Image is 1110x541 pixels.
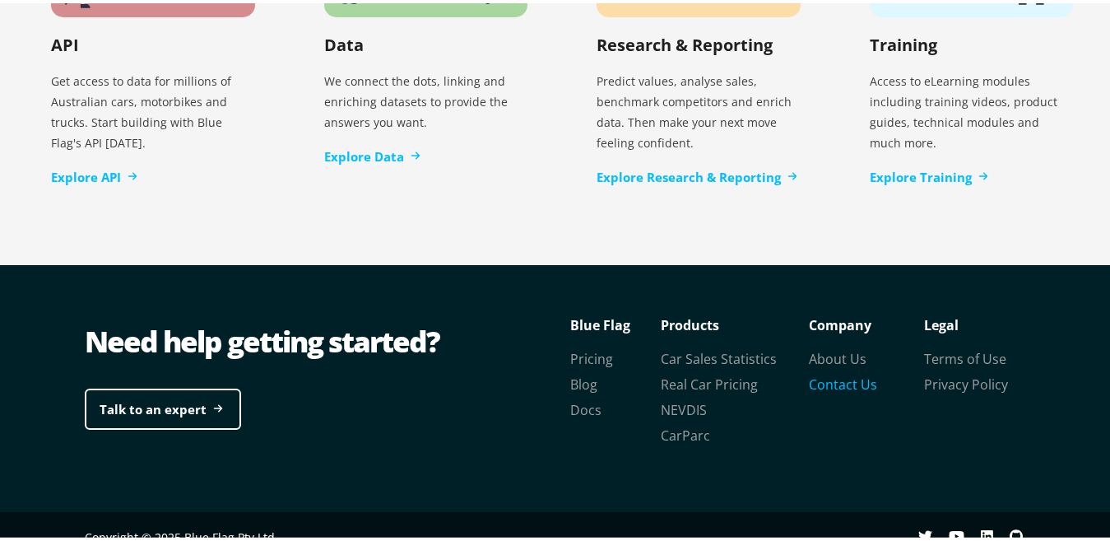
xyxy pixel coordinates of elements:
[570,310,661,334] p: Blue Flag
[809,372,877,390] a: Contact Us
[51,30,79,53] h2: API
[661,398,707,416] a: NEVDIS
[324,144,420,163] a: Explore Data
[597,165,797,184] a: Explore Research & Reporting
[870,165,988,184] a: Explore Training
[85,318,562,359] div: Need help getting started?
[661,372,758,390] a: Real Car Pricing
[51,61,255,156] p: Get access to data for millions of Australian cars, motorbikes and trucks. Start building with Bl...
[51,165,137,184] a: Explore API
[924,310,1039,334] p: Legal
[661,310,809,334] p: Products
[597,30,773,53] h2: Research & Reporting
[85,385,241,427] a: Talk to an expert
[924,372,1008,390] a: Privacy Policy
[570,398,601,416] a: Docs
[570,347,613,365] a: Pricing
[324,30,364,53] h2: Data
[924,347,1006,365] a: Terms of Use
[809,310,924,334] p: Company
[809,347,866,365] a: About Us
[870,61,1074,156] p: Access to eLearning modules including training videos, product guides, technical modules and much...
[597,61,801,156] p: Predict values, analyse sales, benchmark competitors and enrich data. Then make your next move fe...
[324,61,528,136] p: We connect the dots, linking and enriching datasets to provide the answers you want.
[661,423,710,441] a: CarParc
[661,347,777,365] a: Car Sales Statistics
[570,372,597,390] a: Blog
[870,30,937,53] h2: Training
